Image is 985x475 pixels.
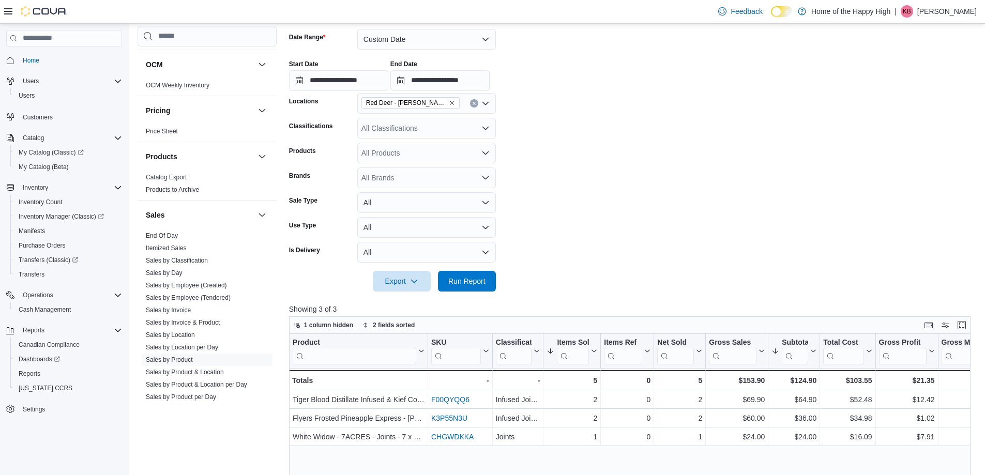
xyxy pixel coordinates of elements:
button: Canadian Compliance [10,338,126,352]
button: Settings [2,402,126,417]
a: Itemized Sales [146,244,187,252]
div: 1 [657,431,702,443]
div: Items Ref [604,338,642,364]
span: Sales by Product & Location [146,368,224,376]
button: Subtotal [771,338,816,364]
span: Transfers [14,268,122,281]
div: $21.35 [878,374,934,387]
div: 2 [657,412,702,424]
button: Products [146,151,254,162]
div: $52.48 [823,393,872,406]
span: Canadian Compliance [14,339,122,351]
label: Date Range [289,33,326,41]
button: OCM [146,59,254,70]
button: Items Sold [547,338,597,364]
div: Products [138,171,277,200]
span: Reports [14,367,122,380]
div: 1 [547,431,597,443]
span: [US_STATE] CCRS [19,384,72,392]
a: Sales by Product & Location per Day [146,381,247,388]
div: Classification [496,338,532,348]
div: - [496,374,540,387]
label: Use Type [289,221,316,229]
a: Dashboards [14,353,64,365]
a: Sales by Product [146,356,193,363]
button: Catalog [19,132,48,144]
button: Reports [10,366,126,381]
button: Pricing [146,105,254,116]
button: Sales [146,210,254,220]
span: Transfers (Classic) [19,256,78,264]
span: 2 fields sorted [373,321,415,329]
button: Gross Profit [878,338,934,364]
span: Dashboards [19,355,60,363]
div: $1.02 [878,412,934,424]
span: Canadian Compliance [19,341,80,349]
label: Brands [289,172,310,180]
label: Sale Type [289,196,317,205]
span: Sales by Location per Day [146,343,218,351]
span: Reports [23,326,44,334]
button: Customers [2,109,126,124]
span: Washington CCRS [14,382,122,394]
span: Sales by Invoice & Product [146,318,220,327]
a: Home [19,54,43,67]
a: Sales by Location [146,331,195,339]
div: 0 [604,374,650,387]
a: My Catalog (Beta) [14,161,73,173]
span: Red Deer - Dawson Centre - Fire & Flower [361,97,460,109]
button: Open list of options [481,99,490,108]
a: Price Sheet [146,128,178,135]
div: $34.98 [823,412,872,424]
span: Manifests [14,225,122,237]
button: Clear input [470,99,478,108]
span: Sales by Employee (Created) [146,281,227,289]
span: Settings [23,405,45,413]
h3: OCM [146,59,163,70]
div: Product [293,338,416,348]
span: Purchase Orders [19,241,66,250]
span: Transfers [19,270,44,279]
div: $103.55 [823,374,872,387]
button: Display options [939,319,951,331]
button: Keyboard shortcuts [922,319,935,331]
button: Manifests [10,224,126,238]
button: 1 column hidden [290,319,357,331]
a: F00QYQQ6 [431,395,469,404]
a: CHGWDKKA [431,433,474,441]
span: My Catalog (Beta) [19,163,69,171]
button: Enter fullscreen [956,319,968,331]
a: My Catalog (Classic) [10,145,126,160]
a: Sales by Employee (Tendered) [146,294,231,301]
button: Inventory [2,180,126,195]
a: Sales by Classification [146,257,208,264]
span: Home [23,56,39,65]
button: Product [293,338,425,364]
button: Reports [2,323,126,338]
span: Users [19,75,122,87]
h3: Pricing [146,105,170,116]
div: Total Cost [823,338,863,364]
span: Sales by Product per Day [146,393,216,401]
span: Users [23,77,39,85]
span: End Of Day [146,232,178,240]
a: My Catalog (Classic) [14,146,88,159]
a: Sales by Product & Location [146,369,224,376]
span: Run Report [448,276,486,286]
div: Sales [138,229,277,407]
div: $16.09 [823,431,872,443]
button: Total Cost [823,338,872,364]
a: K3P55N3U [431,414,467,422]
a: [US_STATE] CCRS [14,382,77,394]
button: Products [256,150,268,163]
button: Net Sold [657,338,702,364]
div: White Widow - 7ACRES - Joints - 7 x 0.5g [293,431,425,443]
button: 2 fields sorted [358,319,419,331]
label: Products [289,147,316,155]
button: All [357,217,496,238]
a: Customers [19,111,57,124]
a: Transfers [14,268,49,281]
button: Inventory Count [10,195,126,209]
a: Sales by Invoice [146,307,191,314]
button: Classification [496,338,540,364]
